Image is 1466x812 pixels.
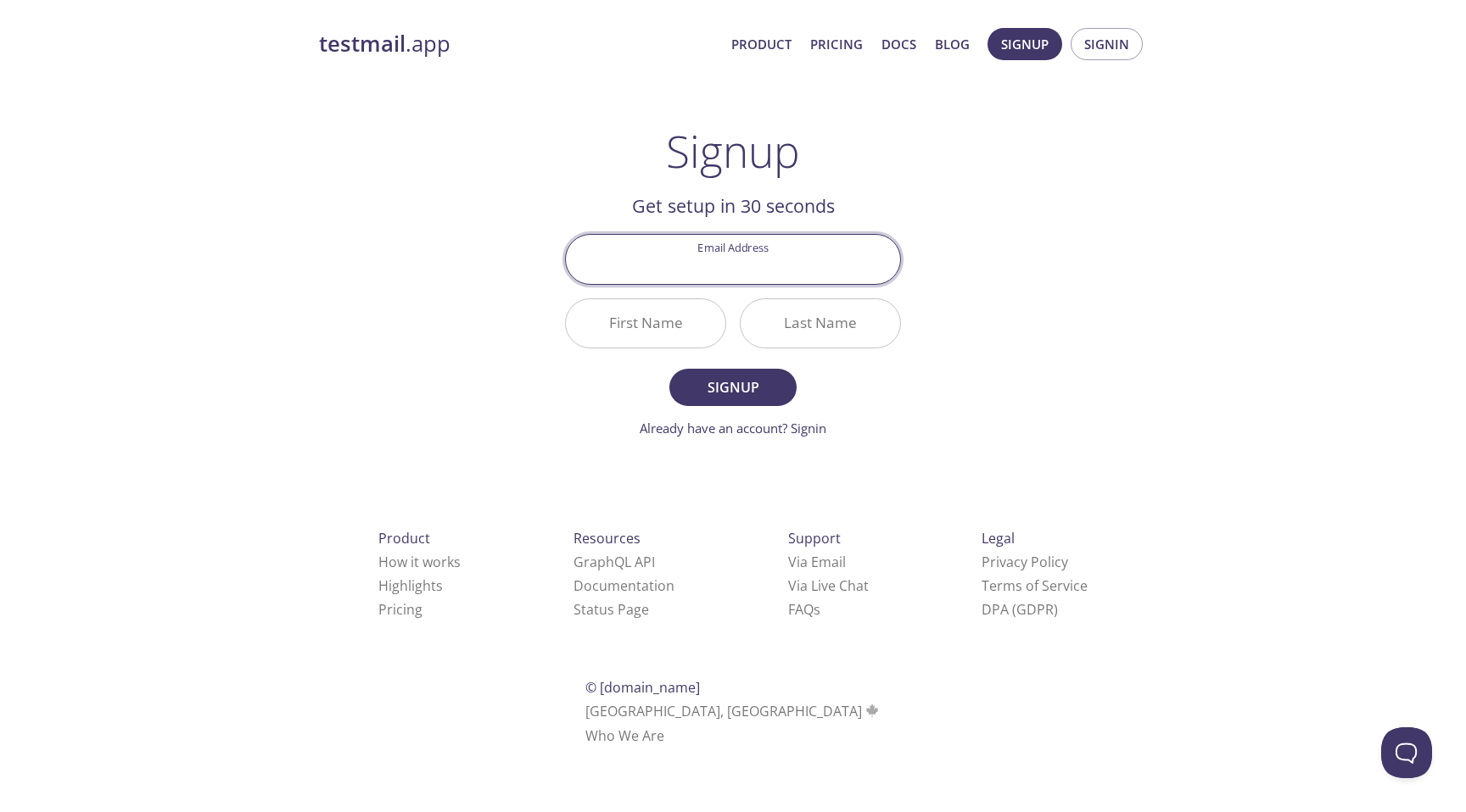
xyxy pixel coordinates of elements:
button: Signup [988,28,1062,60]
a: Who We Are [585,726,664,745]
h1: Signup [666,125,800,176]
a: Via Email [788,553,846,571]
span: Resources [574,529,641,548]
a: Terms of Service [982,576,1088,595]
a: Pricing [810,33,863,55]
h2: Get setup in 30 seconds [565,192,901,220]
strong: testmail [319,29,406,58]
span: Product [378,529,430,548]
a: Already have an account? Signin [640,420,826,437]
span: Signup [1001,33,1049,55]
a: Pricing [378,600,422,619]
span: Signin [1084,33,1129,55]
a: Via Live Chat [788,576,869,595]
button: Signup [669,369,797,406]
span: © [DOMAIN_NAME] [585,678,700,697]
a: Privacy Policy [982,553,1068,571]
a: Docs [881,33,916,55]
a: GraphQL API [574,553,655,571]
a: Blog [935,33,970,55]
span: Support [788,529,841,548]
a: testmail.app [319,30,718,58]
a: Documentation [574,576,674,595]
a: How it works [378,553,461,571]
span: Legal [982,529,1015,548]
span: Signup [688,375,778,399]
a: FAQ [788,600,820,619]
a: Product [731,33,792,55]
button: Signin [1071,28,1143,60]
a: DPA (GDPR) [982,600,1058,619]
iframe: Help Scout Beacon - Open [1381,727,1432,778]
a: Highlights [378,576,443,595]
a: Status Page [574,600,649,619]
span: s [814,600,820,619]
span: [GEOGRAPHIC_DATA], [GEOGRAPHIC_DATA] [585,702,881,720]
